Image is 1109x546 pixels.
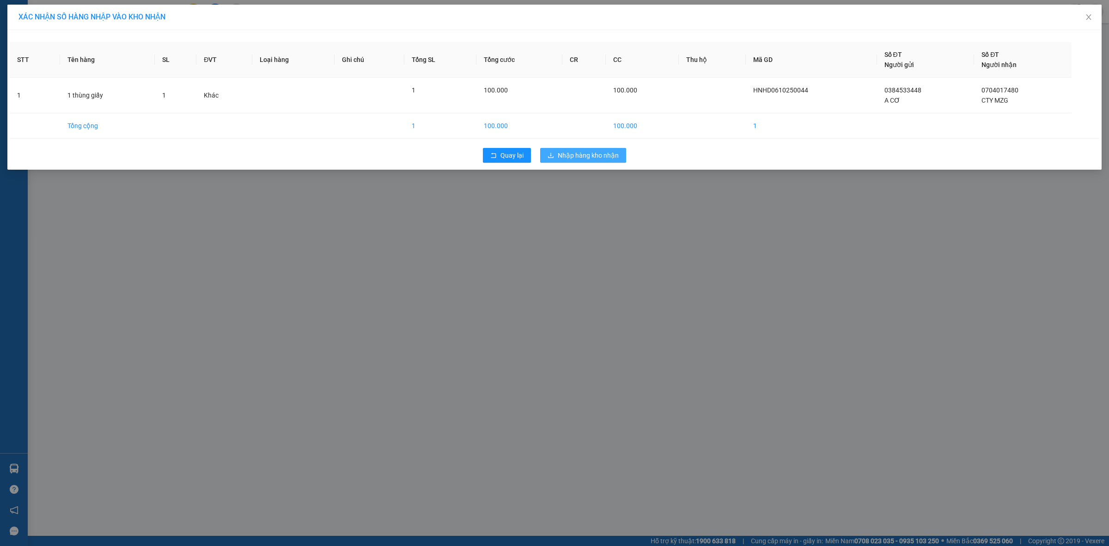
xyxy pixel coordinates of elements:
[606,113,679,139] td: 100.000
[884,61,914,68] span: Người gửi
[981,51,999,58] span: Số ĐT
[476,42,562,78] th: Tổng cước
[981,86,1018,94] span: 0704017480
[540,148,626,163] button: downloadNhập hàng kho nhận
[60,42,155,78] th: Tên hàng
[884,97,900,104] span: A CƠ
[981,61,1017,68] span: Người nhận
[500,150,524,160] span: Quay lại
[404,42,476,78] th: Tổng SL
[1076,5,1102,31] button: Close
[679,42,746,78] th: Thu hộ
[19,55,152,90] span: [PHONE_NUMBER] - [DOMAIN_NAME]
[558,150,619,160] span: Nhập hàng kho nhận
[412,86,415,94] span: 1
[753,86,808,94] span: HNHD0610250044
[746,113,877,139] td: 1
[884,86,921,94] span: 0384533448
[335,42,404,78] th: Ghi chú
[10,78,60,113] td: 1
[16,37,154,52] strong: (Công Ty TNHH Chuyển Phát Nhanh Bảo An - MST: 0109597835)
[1085,13,1092,21] span: close
[490,152,497,160] span: rollback
[162,92,166,99] span: 1
[606,42,679,78] th: CC
[981,97,1008,104] span: CTY MZG
[476,113,562,139] td: 100.000
[18,12,165,21] span: XÁC NHẬN SỐ HÀNG NHẬP VÀO KHO NHẬN
[746,42,877,78] th: Mã GD
[18,13,152,35] strong: BIÊN NHẬN VẬN CHUYỂN BẢO AN EXPRESS
[404,113,476,139] td: 1
[483,148,531,163] button: rollbackQuay lại
[548,152,554,160] span: download
[196,42,252,78] th: ĐVT
[484,86,508,94] span: 100.000
[884,51,902,58] span: Số ĐT
[562,42,606,78] th: CR
[252,42,335,78] th: Loại hàng
[613,86,637,94] span: 100.000
[196,78,252,113] td: Khác
[60,113,155,139] td: Tổng cộng
[60,78,155,113] td: 1 thùng giấy
[155,42,196,78] th: SL
[10,42,60,78] th: STT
